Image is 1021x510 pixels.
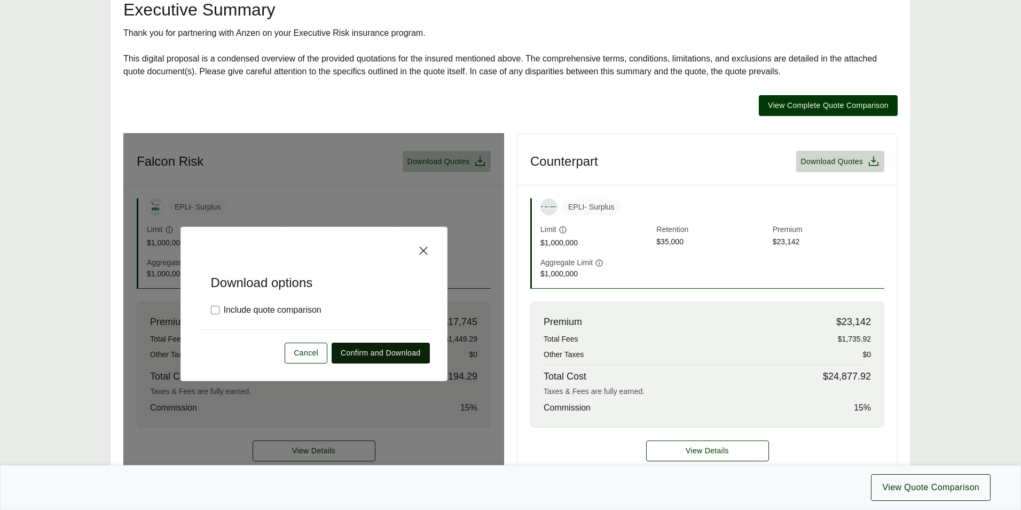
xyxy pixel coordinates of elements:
h5: Download options [198,257,430,291]
div: Taxes & Fees are fully earned. [544,386,871,397]
span: Aggregate Limit [540,257,593,268]
span: Total Fees [544,334,578,345]
img: Counterpart [541,205,557,208]
span: $23,142 [836,315,871,329]
h2: Executive Summary [123,1,898,18]
span: Confirm and Download [341,347,420,359]
span: $24,877.92 [823,369,871,384]
span: EPLI - Surplus [562,199,621,215]
span: 15 % [854,401,871,414]
button: Confirm and Download [332,343,429,364]
span: View Details [686,445,729,457]
span: Download Quotes [800,156,863,167]
button: Download Quotes [796,151,884,172]
a: Counterpart details [646,441,769,461]
span: Premium [773,224,884,236]
div: Thank you for partnering with Anzen on your Executive Risk insurance program. This digital propos... [123,27,898,78]
span: $1,735.92 [838,334,871,345]
button: View Details [646,441,769,461]
span: Premium [544,315,582,329]
label: Include quote comparison [211,304,321,316]
span: Limit [540,224,556,235]
span: Retention [656,224,768,236]
button: View Complete Quote Comparison [759,95,898,116]
button: Cancel [285,343,327,364]
span: $1,000,000 [540,268,652,280]
span: Other Taxes [544,349,584,360]
span: $0 [862,349,871,360]
span: $1,000,000 [540,237,652,249]
span: $35,000 [656,236,768,249]
span: Commission [544,401,591,414]
span: View Complete Quote Comparison [768,100,889,111]
span: Cancel [294,347,318,359]
span: Total Cost [544,369,586,384]
span: $23,142 [773,236,884,249]
h3: Counterpart [530,153,598,169]
span: View Quote Comparison [882,481,979,494]
button: View Quote Comparison [871,474,991,501]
